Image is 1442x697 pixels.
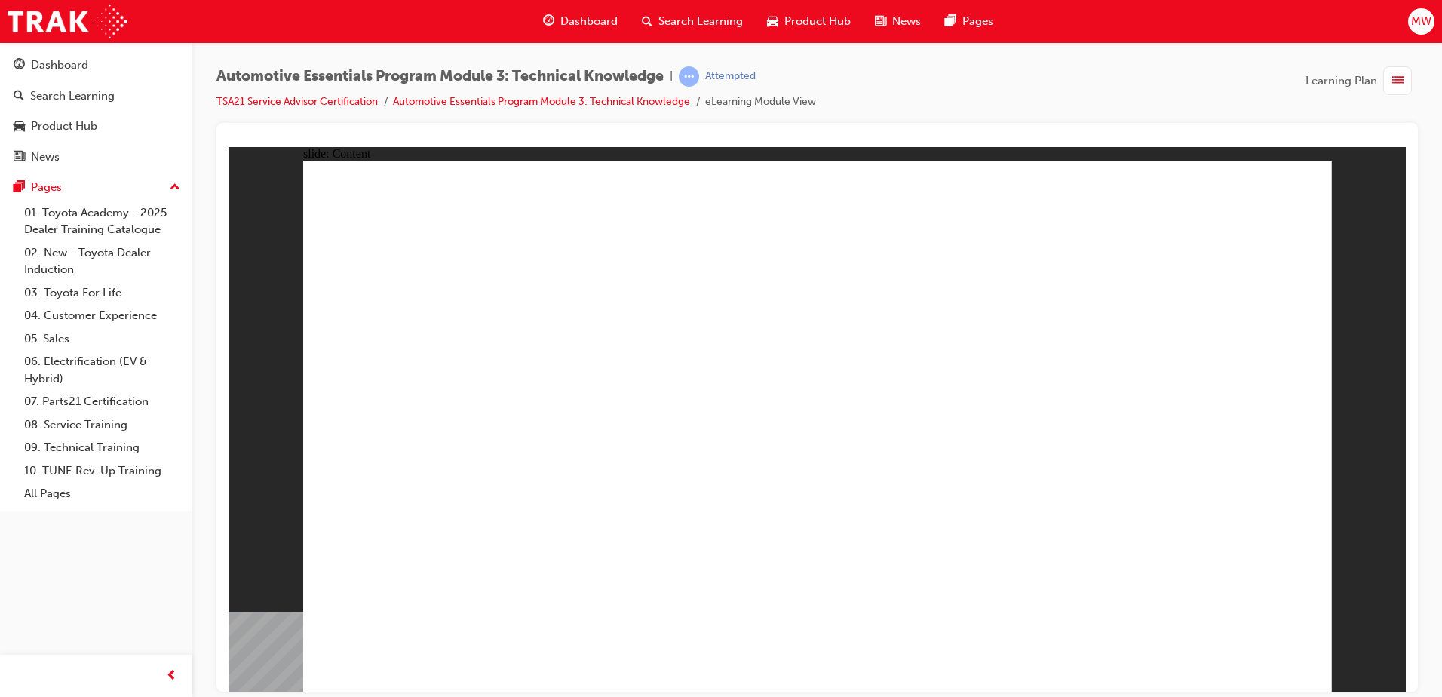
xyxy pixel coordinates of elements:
[18,241,186,281] a: 02. New - Toyota Dealer Induction
[216,68,664,85] span: Automotive Essentials Program Module 3: Technical Knowledge
[863,6,933,37] a: news-iconNews
[18,482,186,505] a: All Pages
[8,5,127,38] img: Trak
[14,120,25,134] span: car-icon
[14,59,25,72] span: guage-icon
[6,48,186,173] button: DashboardSearch LearningProduct HubNews
[393,95,690,108] a: Automotive Essentials Program Module 3: Technical Knowledge
[14,181,25,195] span: pages-icon
[30,88,115,105] div: Search Learning
[1411,13,1431,30] span: MW
[642,12,652,31] span: search-icon
[18,201,186,241] a: 01. Toyota Academy - 2025 Dealer Training Catalogue
[658,13,743,30] span: Search Learning
[18,327,186,351] a: 05. Sales
[31,179,62,196] div: Pages
[18,436,186,459] a: 09. Technical Training
[18,350,186,390] a: 06. Electrification (EV & Hybrid)
[1408,8,1434,35] button: MW
[1305,66,1418,95] button: Learning Plan
[18,304,186,327] a: 04. Customer Experience
[18,413,186,437] a: 08. Service Training
[892,13,921,30] span: News
[1305,72,1377,90] span: Learning Plan
[170,178,180,198] span: up-icon
[31,149,60,166] div: News
[18,390,186,413] a: 07. Parts21 Certification
[18,459,186,483] a: 10. TUNE Rev-Up Training
[6,173,186,201] button: Pages
[531,6,630,37] a: guage-iconDashboard
[543,12,554,31] span: guage-icon
[166,667,177,686] span: prev-icon
[962,13,993,30] span: Pages
[31,118,97,135] div: Product Hub
[6,143,186,171] a: News
[755,6,863,37] a: car-iconProduct Hub
[31,57,88,74] div: Dashboard
[933,6,1005,37] a: pages-iconPages
[630,6,755,37] a: search-iconSearch Learning
[705,69,756,84] div: Attempted
[875,12,886,31] span: news-icon
[784,13,851,30] span: Product Hub
[14,151,25,164] span: news-icon
[6,112,186,140] a: Product Hub
[945,12,956,31] span: pages-icon
[216,95,378,108] a: TSA21 Service Advisor Certification
[14,90,24,103] span: search-icon
[6,51,186,79] a: Dashboard
[18,281,186,305] a: 03. Toyota For Life
[767,12,778,31] span: car-icon
[1392,72,1404,91] span: list-icon
[705,94,816,111] li: eLearning Module View
[560,13,618,30] span: Dashboard
[6,82,186,110] a: Search Learning
[670,68,673,85] span: |
[679,66,699,87] span: learningRecordVerb_ATTEMPT-icon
